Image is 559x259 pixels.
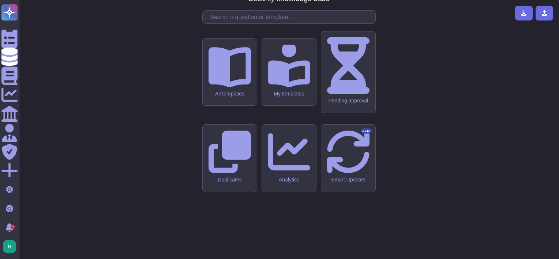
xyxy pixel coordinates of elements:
[327,98,369,104] div: Pending approval
[361,128,372,134] div: BETA
[209,177,251,183] div: Duplicates
[327,177,369,183] div: Smart Updates
[268,177,310,183] div: Analytics
[268,91,310,97] div: My templates
[3,240,16,253] img: user
[209,91,251,97] div: All templates
[11,225,15,229] div: 4
[1,239,21,255] button: user
[206,11,375,23] input: Search a question or template...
